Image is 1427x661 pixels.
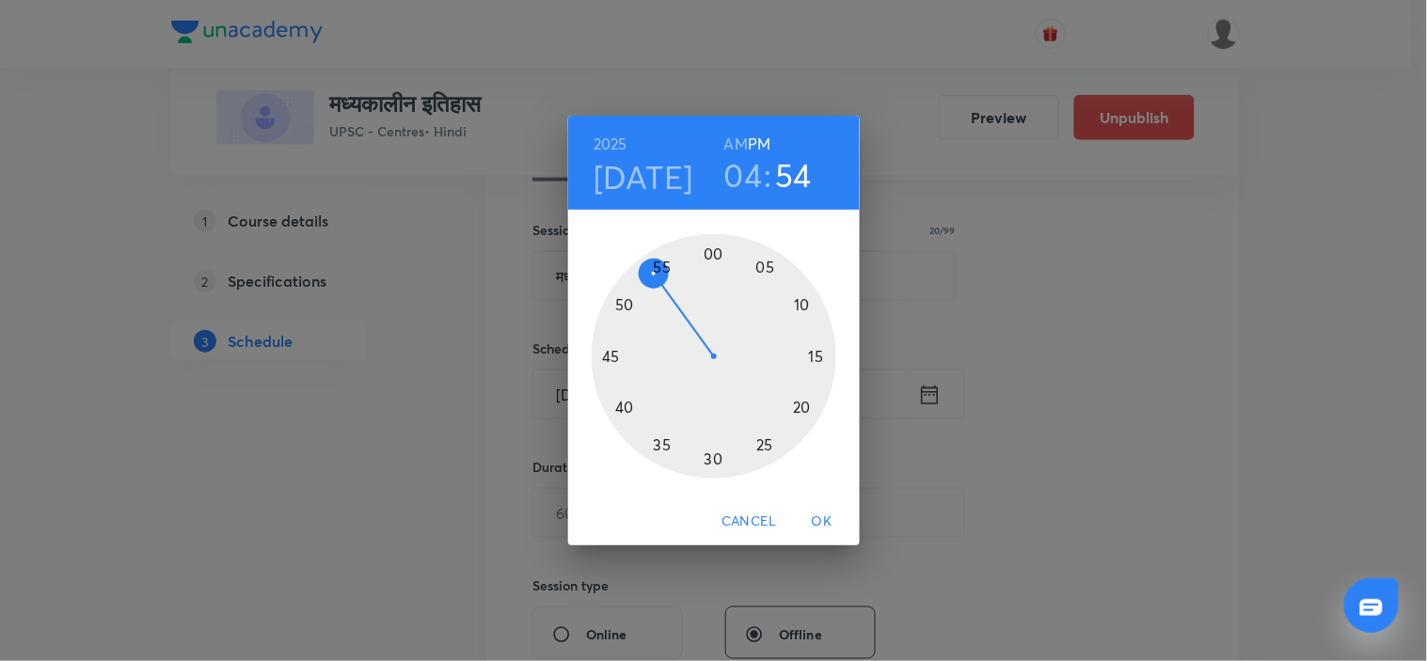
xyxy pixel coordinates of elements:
[748,131,770,157] button: PM
[594,131,627,157] button: 2025
[724,131,748,157] button: AM
[764,155,771,195] h3: :
[792,504,852,539] button: OK
[714,504,784,539] button: Cancel
[800,510,845,533] span: OK
[594,157,693,197] button: [DATE]
[721,510,776,533] span: Cancel
[776,155,813,195] button: 54
[724,155,763,195] button: 04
